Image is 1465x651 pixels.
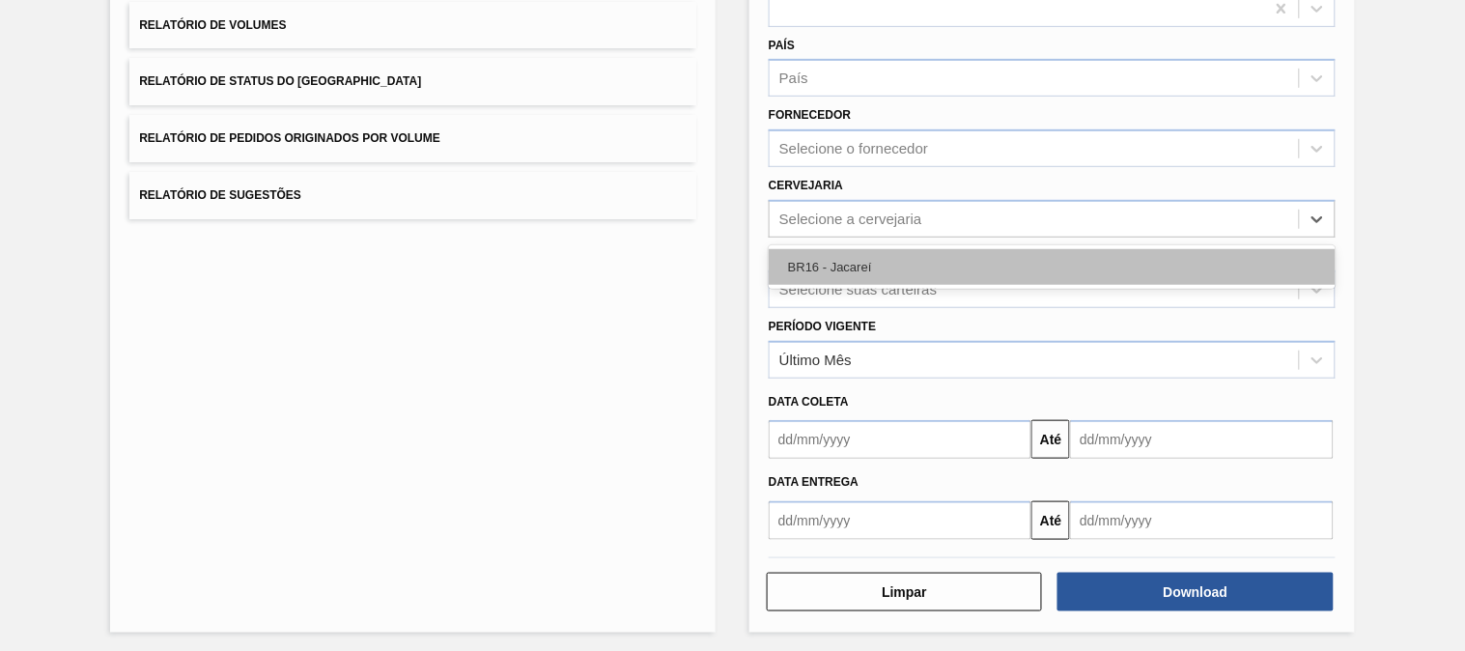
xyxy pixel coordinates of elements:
[769,249,1336,285] div: BR16 - Jacareí
[1070,501,1333,540] input: dd/mm/yyyy
[769,475,859,489] span: Data entrega
[139,18,286,32] span: Relatório de Volumes
[769,179,843,192] label: Cervejaria
[779,211,922,227] div: Selecione a cervejaria
[129,172,696,219] button: Relatório de Sugestões
[779,141,928,157] div: Selecione o fornecedor
[769,395,849,409] span: Data coleta
[1070,420,1333,459] input: dd/mm/yyyy
[129,115,696,162] button: Relatório de Pedidos Originados por Volume
[1031,501,1070,540] button: Até
[129,2,696,49] button: Relatório de Volumes
[769,108,851,122] label: Fornecedor
[1057,573,1333,611] button: Download
[139,74,421,88] span: Relatório de Status do [GEOGRAPHIC_DATA]
[779,71,808,87] div: País
[129,58,696,105] button: Relatório de Status do [GEOGRAPHIC_DATA]
[767,573,1042,611] button: Limpar
[139,188,301,202] span: Relatório de Sugestões
[779,281,937,297] div: Selecione suas carteiras
[1031,420,1070,459] button: Até
[769,501,1031,540] input: dd/mm/yyyy
[769,39,795,52] label: País
[769,420,1031,459] input: dd/mm/yyyy
[769,320,876,333] label: Período Vigente
[779,352,852,368] div: Último Mês
[139,131,440,145] span: Relatório de Pedidos Originados por Volume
